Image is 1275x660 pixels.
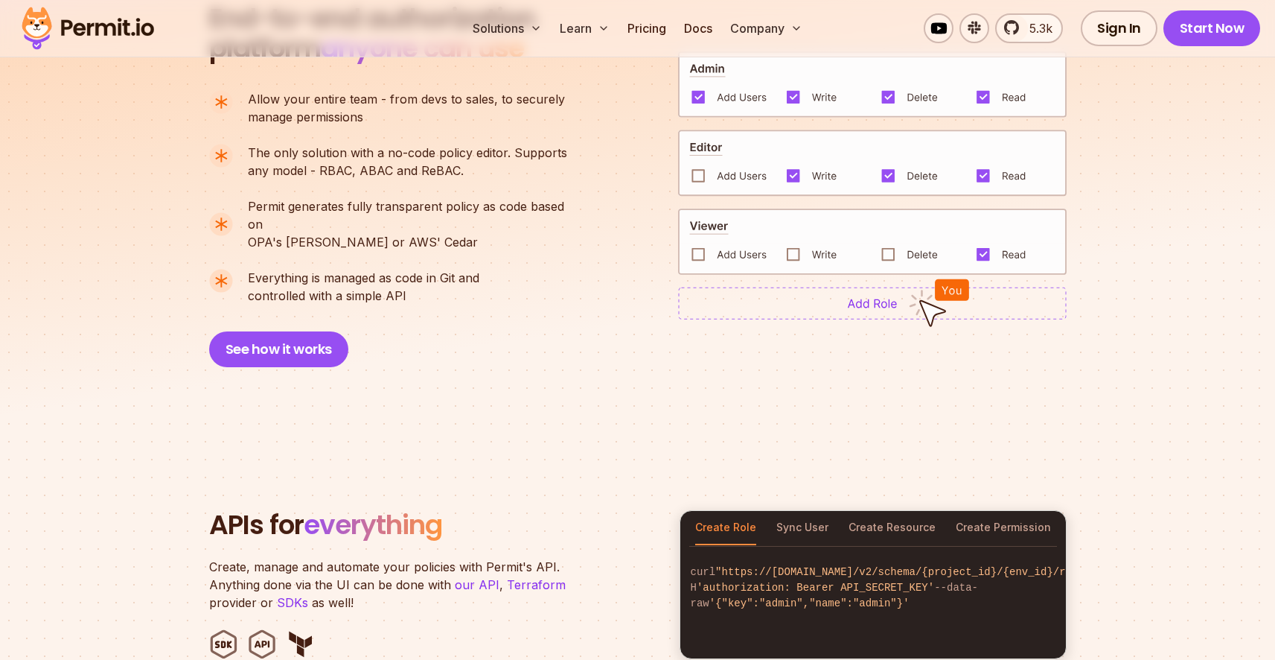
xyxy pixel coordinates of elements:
[849,511,936,545] button: Create Resource
[507,577,566,592] a: Terraform
[678,13,718,43] a: Docs
[697,582,934,594] span: 'authorization: Bearer API_SECRET_KEY'
[621,13,672,43] a: Pricing
[209,510,662,540] h2: APIs for
[248,269,479,287] span: Everything is managed as code in Git and
[248,90,565,108] span: Allow your entire team - from devs to sales, to securely
[248,90,565,126] p: manage permissions
[248,197,580,233] span: Permit generates fully transparent policy as code based on
[1163,10,1261,46] a: Start Now
[554,13,616,43] button: Learn
[995,13,1063,43] a: 5.3k
[1020,19,1052,37] span: 5.3k
[248,197,580,251] p: OPA's [PERSON_NAME] or AWS' Cedar
[248,269,479,305] p: controlled with a simple API
[277,595,308,610] a: SDKs
[724,13,808,43] button: Company
[304,506,442,544] span: everything
[776,511,828,545] button: Sync User
[209,331,348,367] button: See how it works
[956,511,1051,545] button: Create Permission
[680,553,1066,623] code: curl -H --data-raw
[209,4,535,63] h2: platform
[1081,10,1157,46] a: Sign In
[455,577,499,592] a: our API
[695,511,756,545] button: Create Role
[248,144,567,180] p: any model - RBAC, ABAC and ReBAC.
[715,566,1096,578] span: "https://[DOMAIN_NAME]/v2/schema/{project_id}/{env_id}/roles"
[248,144,567,162] span: The only solution with a no-code policy editor. Supports
[467,13,548,43] button: Solutions
[209,558,581,612] p: Create, manage and automate your policies with Permit's API. Anything done via the UI can be done...
[15,3,161,54] img: Permit logo
[709,597,910,609] span: '{"key":"admin","name":"admin"}'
